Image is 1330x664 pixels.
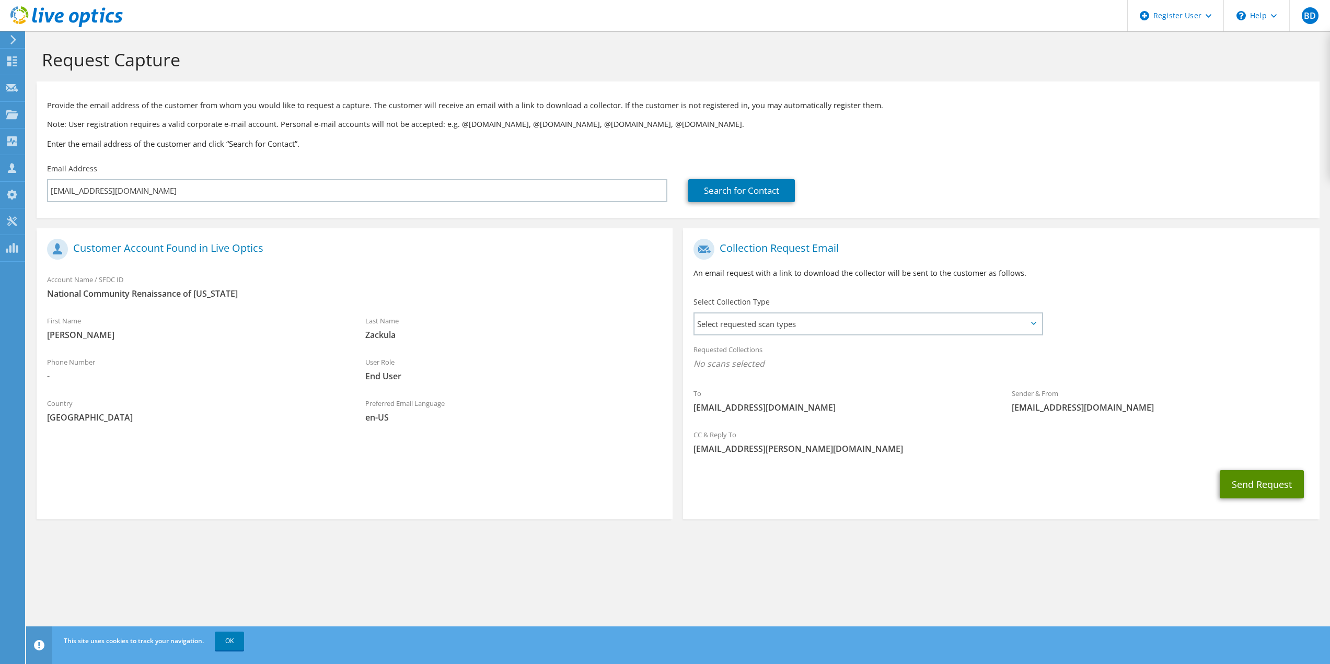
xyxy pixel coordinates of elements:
[64,636,204,645] span: This site uses cookies to track your navigation.
[365,329,663,341] span: Zackula
[215,632,244,650] a: OK
[1236,11,1246,20] svg: \n
[47,288,662,299] span: National Community Renaissance of [US_STATE]
[683,424,1319,460] div: CC & Reply To
[42,49,1309,71] h1: Request Capture
[47,239,657,260] h1: Customer Account Found in Live Optics
[355,392,673,428] div: Preferred Email Language
[693,267,1309,279] p: An email request with a link to download the collector will be sent to the customer as follows.
[47,138,1309,149] h3: Enter the email address of the customer and click “Search for Contact”.
[365,412,663,423] span: en-US
[693,239,1303,260] h1: Collection Request Email
[47,412,344,423] span: [GEOGRAPHIC_DATA]
[1012,402,1309,413] span: [EMAIL_ADDRESS][DOMAIN_NAME]
[355,351,673,387] div: User Role
[693,443,1309,455] span: [EMAIL_ADDRESS][PERSON_NAME][DOMAIN_NAME]
[693,297,770,307] label: Select Collection Type
[1302,7,1319,24] span: BD
[47,119,1309,130] p: Note: User registration requires a valid corporate e-mail account. Personal e-mail accounts will ...
[37,392,355,428] div: Country
[1001,382,1320,418] div: Sender & From
[47,164,97,174] label: Email Address
[688,179,795,202] a: Search for Contact
[1220,470,1304,498] button: Send Request
[693,402,991,413] span: [EMAIL_ADDRESS][DOMAIN_NAME]
[365,370,663,382] span: End User
[693,358,1309,369] span: No scans selected
[355,310,673,346] div: Last Name
[47,100,1309,111] p: Provide the email address of the customer from whom you would like to request a capture. The cust...
[47,329,344,341] span: [PERSON_NAME]
[37,351,355,387] div: Phone Number
[683,382,1001,418] div: To
[683,339,1319,377] div: Requested Collections
[37,269,673,305] div: Account Name / SFDC ID
[37,310,355,346] div: First Name
[47,370,344,382] span: -
[695,313,1041,334] span: Select requested scan types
